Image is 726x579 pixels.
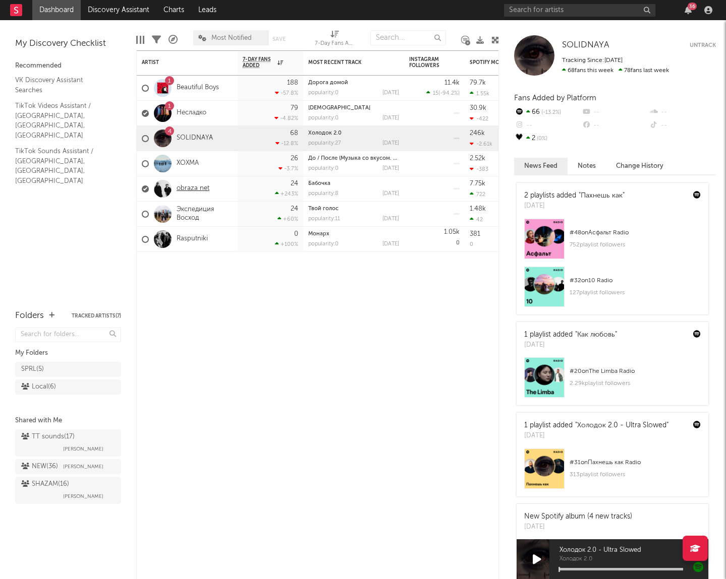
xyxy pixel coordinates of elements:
[382,191,399,197] div: [DATE]
[211,35,252,41] span: Most Notified
[570,377,701,390] div: 2.29k playlist followers
[444,80,460,86] div: 11.4k
[152,25,161,54] div: Filters
[470,80,486,86] div: 79.7k
[504,4,655,17] input: Search for artists
[514,94,596,102] span: Fans Added by Platform
[382,115,399,121] div: [DATE]
[275,90,298,96] div: -57.8 %
[15,429,121,457] a: ТТ sounds(17)[PERSON_NAME]
[308,206,399,212] div: Твой голос
[382,90,399,96] div: [DATE]
[308,241,339,247] div: popularity: 0
[524,522,632,532] div: [DATE]
[514,158,568,174] button: News Feed
[275,241,298,247] div: +100 %
[517,219,708,267] a: #48onАсфальт Radio752playlist followers
[524,340,617,350] div: [DATE]
[308,156,408,161] a: До / После (Музыка со вкусом. 1968)
[570,227,701,239] div: # 48 on Асфальт Radio
[275,140,298,147] div: -12.8 %
[382,241,399,247] div: [DATE]
[308,131,342,136] a: Холодок 2.0
[524,190,625,201] div: 2 playlists added
[291,206,298,212] div: 24
[517,267,708,314] a: #32on10 Radio127playlist followers
[169,25,178,54] div: A&R Pipeline
[470,166,488,172] div: -383
[291,155,298,162] div: 26
[15,415,121,427] div: Shared with Me
[649,106,716,119] div: --
[63,490,103,502] span: [PERSON_NAME]
[287,80,298,86] div: 188
[514,106,581,119] div: 66
[568,158,606,174] button: Notes
[570,469,701,481] div: 313 playlist followers
[470,115,488,122] div: -422
[560,544,708,556] span: Холодок 2.0 - Ultra Slowed
[581,106,648,119] div: --
[15,477,121,504] a: SHAZAM(16)[PERSON_NAME]
[177,109,206,117] a: Несладко
[535,136,547,142] span: 0 %
[470,206,486,212] div: 1.48k
[606,158,674,174] button: Change History
[382,216,399,222] div: [DATE]
[308,90,339,96] div: popularity: 0
[570,287,701,299] div: 127 playlist followers
[382,141,399,146] div: [DATE]
[308,191,339,197] div: popularity: 8
[308,181,399,186] div: Бабочка
[308,166,339,171] div: popularity: 0
[15,347,121,359] div: My Folders
[540,110,561,115] span: -13.2 %
[63,461,103,473] span: [PERSON_NAME]
[649,119,716,132] div: --
[308,206,339,212] a: Твой голос
[21,431,75,443] div: ТТ sounds ( 17 )
[15,362,121,377] a: SPRL(5)
[524,201,625,211] div: [DATE]
[409,227,460,251] div: 0
[433,91,438,96] span: 15
[524,431,668,441] div: [DATE]
[470,191,485,198] div: 722
[177,235,208,243] a: Rasputniki
[177,84,219,92] a: Beautiful Boys
[315,38,355,50] div: 7-Day Fans Added (7-Day Fans Added)
[308,59,384,66] div: Most Recent Track
[562,57,623,63] span: Tracking Since: [DATE]
[470,242,473,247] div: 0
[514,119,581,132] div: --
[685,6,692,14] button: 36
[294,231,298,237] div: 0
[177,206,233,223] a: Экспедиция Восход
[517,448,708,496] a: #31onПахнешь как Radio313playlist followers
[308,115,339,121] div: popularity: 0
[570,457,701,469] div: # 31 on Пахнешь как Radio
[21,478,69,490] div: SHAZAM ( 16 )
[524,330,617,340] div: 1 playlist added
[21,381,56,393] div: Local ( 6 )
[575,331,617,338] a: "Как любовь"
[560,556,708,562] span: Холодок 2.0
[136,25,144,54] div: Edit Columns
[470,141,492,147] div: -2.61k
[15,38,121,50] div: My Discovery Checklist
[142,59,217,66] div: Artist
[308,80,399,86] div: Дорога домой
[308,156,399,161] div: До / После (Музыка со вкусом. 1968)
[470,90,489,97] div: 1.55k
[21,363,44,375] div: SPRL ( 5 )
[272,36,286,42] button: Save
[274,115,298,121] div: -4.82 %
[570,239,701,251] div: 752 playlist followers
[15,60,121,72] div: Recommended
[470,59,545,66] div: Spotify Monthly Listeners
[15,75,111,95] a: VK Discovery Assistant Searches
[291,180,298,187] div: 24
[524,511,632,522] div: New Spotify album (4 new tracks)
[291,105,298,111] div: 79
[562,68,613,74] span: 68 fans this week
